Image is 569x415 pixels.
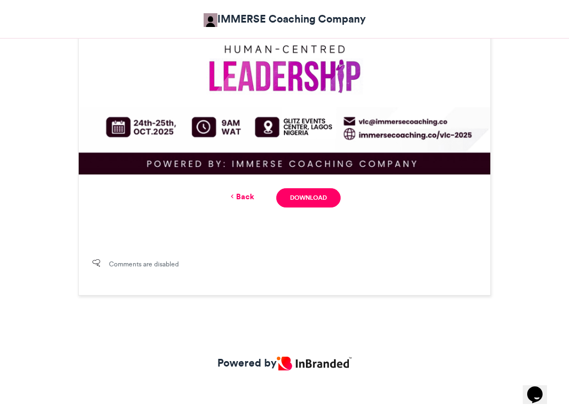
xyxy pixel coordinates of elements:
img: Inbranded [277,357,352,370]
a: Powered by [217,355,352,371]
iframe: chat widget [523,371,558,404]
img: IMMERSE Coaching Company [204,13,217,27]
a: IMMERSE Coaching Company [204,11,366,27]
span: Comments are disabled [109,259,179,269]
a: Back [228,191,254,203]
a: Download [276,188,341,207]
